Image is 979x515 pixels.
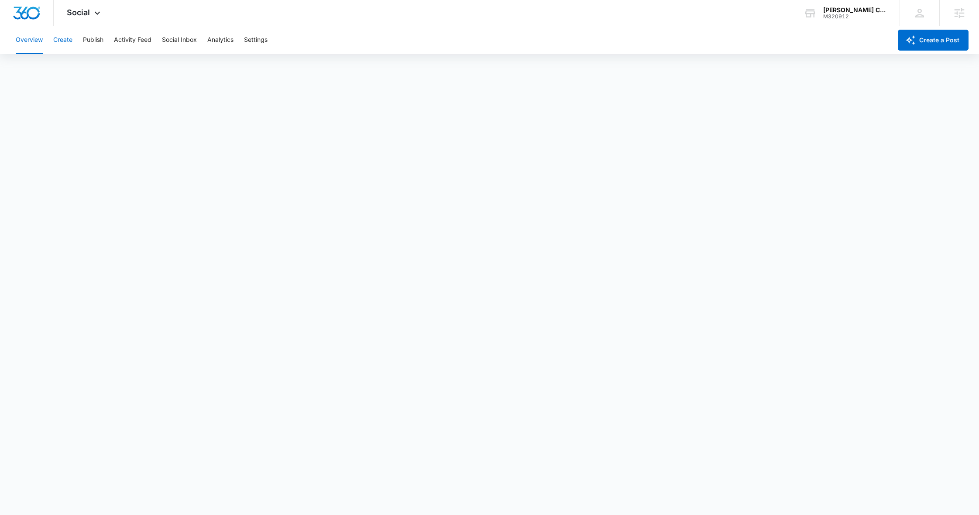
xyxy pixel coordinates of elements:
[83,26,103,54] button: Publish
[67,8,90,17] span: Social
[823,14,887,20] div: account id
[114,26,151,54] button: Activity Feed
[823,7,887,14] div: account name
[16,26,43,54] button: Overview
[207,26,234,54] button: Analytics
[898,30,969,51] button: Create a Post
[244,26,268,54] button: Settings
[162,26,197,54] button: Social Inbox
[53,26,72,54] button: Create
